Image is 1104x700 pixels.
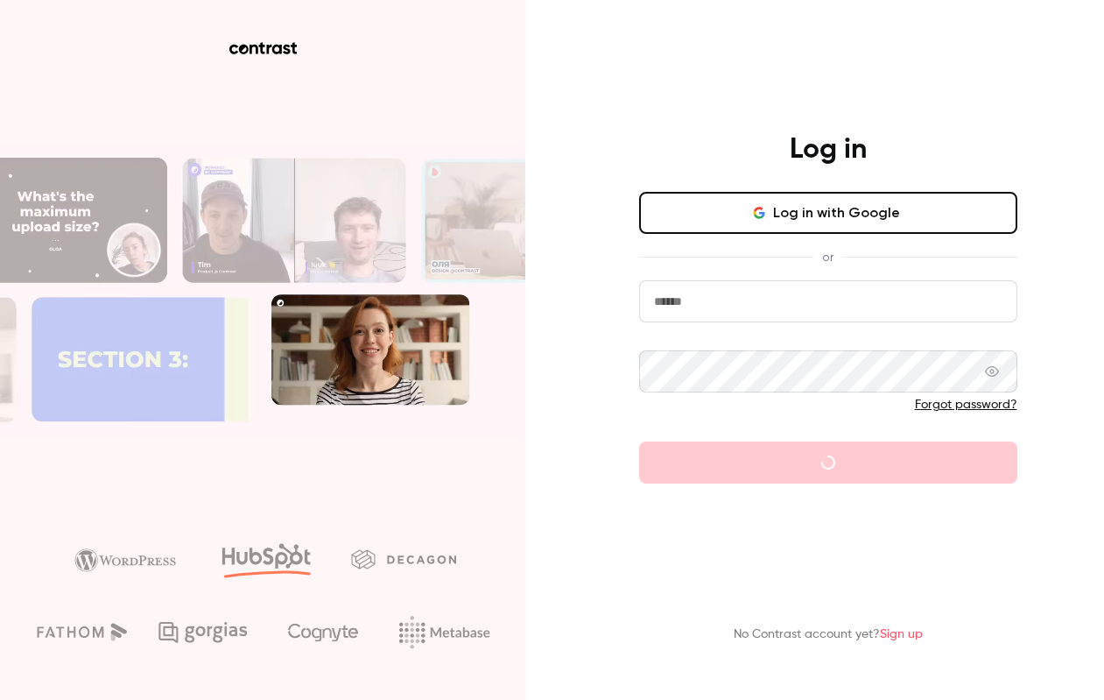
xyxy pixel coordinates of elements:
[790,132,867,167] h4: Log in
[351,549,456,569] img: decagon
[915,399,1017,411] a: Forgot password?
[639,192,1017,234] button: Log in with Google
[813,248,842,266] span: or
[734,626,923,644] p: No Contrast account yet?
[880,628,923,640] a: Sign up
